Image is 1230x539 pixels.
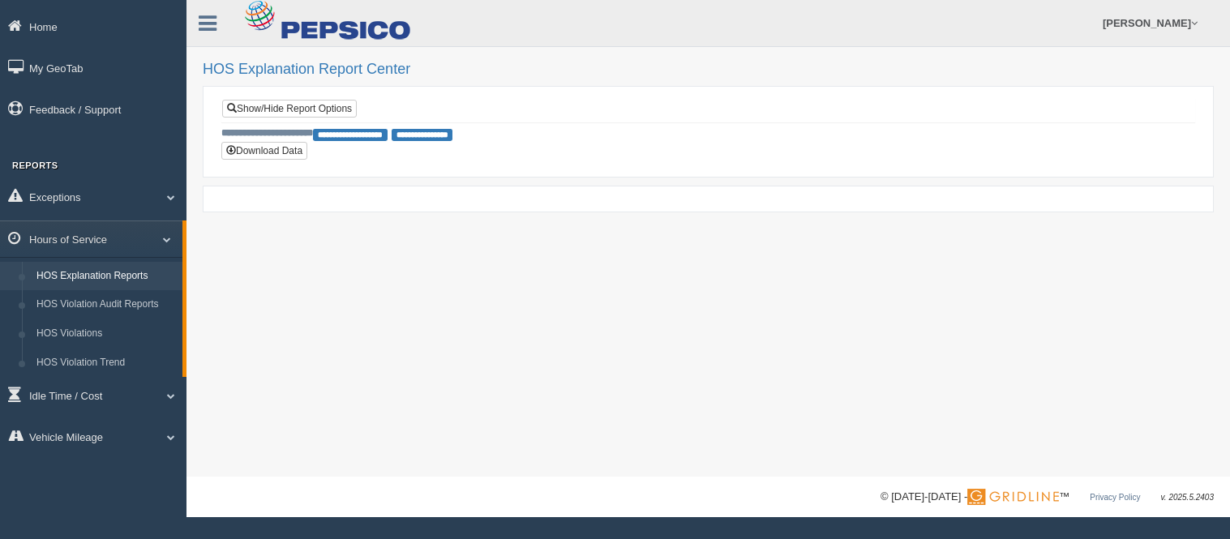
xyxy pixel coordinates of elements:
a: Privacy Policy [1090,493,1140,502]
img: Gridline [967,489,1059,505]
a: HOS Violation Trend [29,349,182,378]
div: © [DATE]-[DATE] - ™ [881,489,1214,506]
h2: HOS Explanation Report Center [203,62,1214,78]
a: Show/Hide Report Options [222,100,357,118]
a: HOS Violations [29,319,182,349]
button: Download Data [221,142,307,160]
a: HOS Violation Audit Reports [29,290,182,319]
span: v. 2025.5.2403 [1161,493,1214,502]
a: HOS Explanation Reports [29,262,182,291]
